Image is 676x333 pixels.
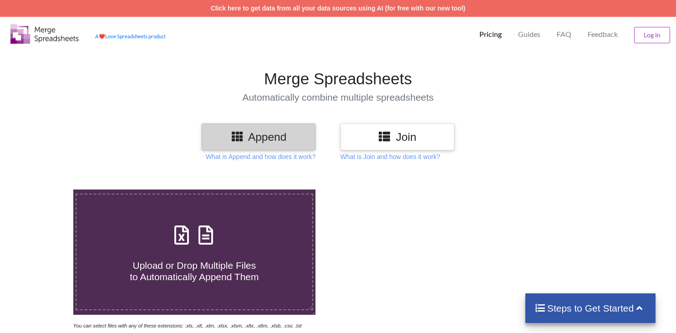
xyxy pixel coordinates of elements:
[557,30,571,39] p: FAQ
[130,260,259,282] span: Upload or Drop Multiple Files to Automatically Append Them
[95,33,166,39] a: AheartLove Spreadsheets product
[479,30,502,39] p: Pricing
[211,5,466,12] a: Click here to get data from all your data sources using AI (for free with our new tool)
[10,24,79,44] img: Logo.png
[99,33,105,39] span: heart
[208,130,309,143] h3: Append
[206,152,315,161] p: What is Append and how does it work?
[73,323,302,328] i: You can select files with any of these extensions: .xls, .xlt, .xlm, .xlsx, .xlsm, .xltx, .xltm, ...
[341,152,440,161] p: What is Join and how does it work?
[534,302,647,314] h4: Steps to Get Started
[518,30,540,39] p: Guides
[634,27,670,43] button: Log In
[347,130,447,143] h3: Join
[588,31,618,38] span: Feedback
